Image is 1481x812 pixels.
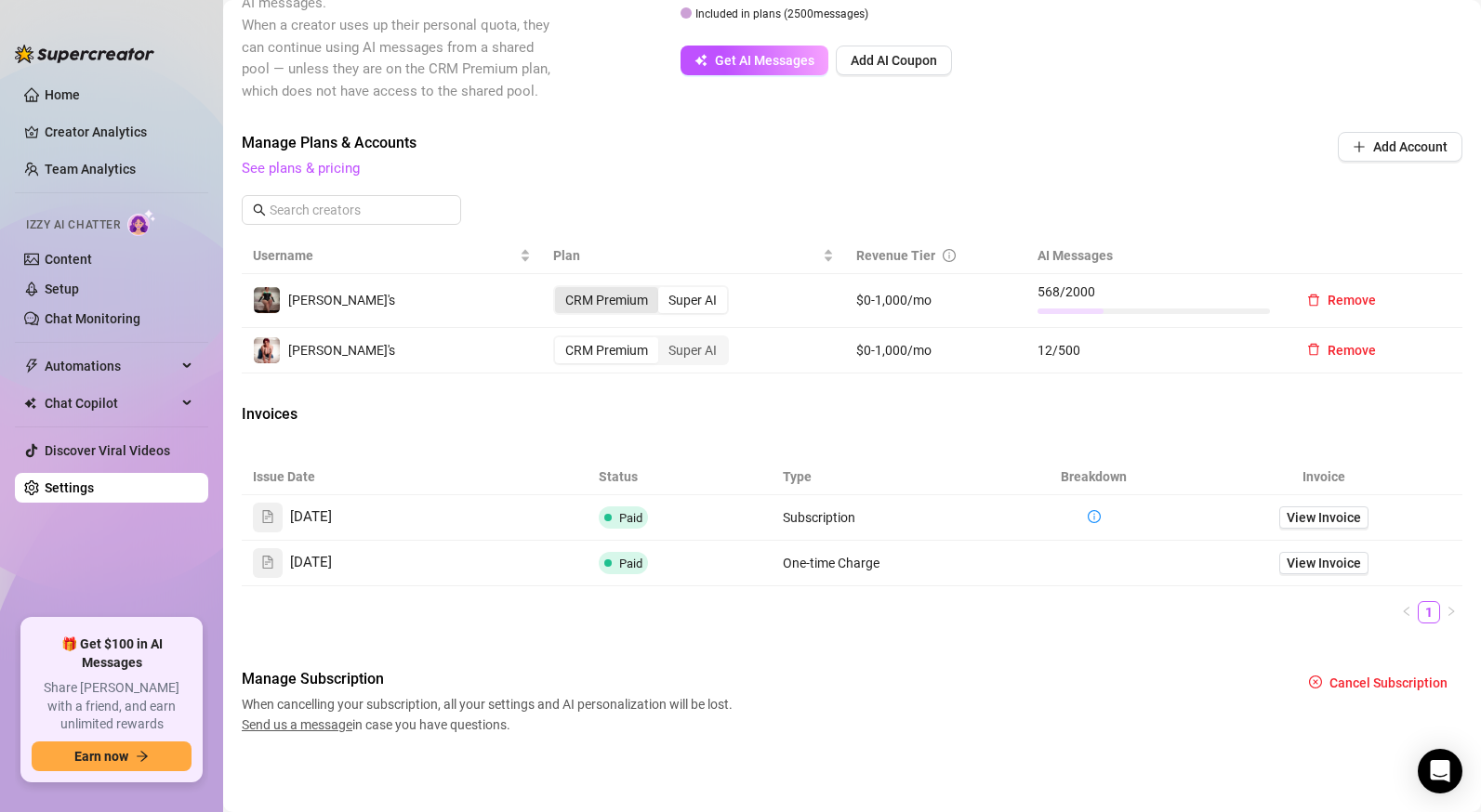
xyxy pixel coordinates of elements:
[136,750,149,763] span: arrow-right
[851,53,937,68] span: Add AI Coupon
[695,7,868,20] span: Included in plans ( 2500 messages)
[45,162,136,177] a: Team Analytics
[1287,507,1361,528] span: View Invoice
[1309,675,1322,688] span: close-circle
[1292,335,1391,365] button: Remove
[783,510,855,525] span: Subscription
[242,132,1211,154] span: Manage Plans & Accounts
[1338,132,1462,162] button: Add Account
[290,552,332,574] span: [DATE]
[45,252,92,267] a: Content
[290,506,332,529] span: [DATE]
[45,117,193,147] a: Creator Analytics
[1395,601,1418,623] button: left
[619,557,642,570] span: Paid
[45,388,177,418] span: Chat Copilot
[32,635,192,672] span: 🎁 Get $100 in AI Messages
[845,328,1026,373] td: $0-1,000/mo
[1038,340,1270,360] span: 12 / 500
[288,343,395,358] span: [PERSON_NAME]'s
[242,668,738,690] span: Manage Subscription
[242,694,738,735] span: When cancelling your subscription, all your settings and AI personalization will be lost. in case...
[1353,140,1366,153] span: plus
[261,510,274,523] span: file-text
[542,238,845,274] th: Plan
[658,337,727,363] div: Super AI
[1279,552,1369,574] a: View Invoice
[24,359,39,373] span: thunderbolt
[1440,601,1462,623] button: right
[1419,602,1439,622] a: 1
[1446,606,1457,617] span: right
[1373,139,1448,154] span: Add Account
[242,403,554,426] span: Invoices
[24,397,36,410] img: Chat Copilot
[32,679,192,734] span: Share [PERSON_NAME] with a friend, and earn unlimited rewards
[127,209,156,236] img: AI Chatter
[555,287,658,313] div: CRM Premium
[45,351,177,381] span: Automations
[261,556,274,569] span: file-text
[254,287,280,313] img: Pauline's
[1328,293,1376,308] span: Remove
[1440,601,1462,623] li: Next Page
[1292,285,1391,315] button: Remove
[553,245,819,266] span: Plan
[242,459,588,495] th: Issue Date
[588,459,772,495] th: Status
[1307,343,1320,356] span: delete
[658,287,727,313] div: Super AI
[26,216,120,234] span: Izzy AI Chatter
[553,285,729,315] div: segmented control
[856,248,935,263] span: Revenue Tier
[619,511,642,525] span: Paid
[253,245,516,266] span: Username
[1038,282,1270,302] span: 568 / 2000
[253,203,266,216] span: search
[242,238,542,274] th: Username
[553,335,729,365] div: segmented control
[1294,668,1462,698] button: Cancel Subscription
[1418,601,1440,623] li: 1
[32,741,192,771] button: Earn nowarrow-right
[45,282,79,296] a: Setup
[1395,601,1418,623] li: Previous Page
[681,46,828,75] button: Get AI Messages
[1329,675,1448,690] span: Cancel Subscription
[836,46,952,75] button: Add AI Coupon
[45,311,140,326] a: Chat Monitoring
[1307,294,1320,307] span: delete
[45,443,170,458] a: Discover Viral Videos
[1418,749,1462,793] div: Open Intercom Messenger
[45,87,80,102] a: Home
[1287,553,1361,573] span: View Invoice
[845,274,1026,328] td: $0-1,000/mo
[1088,510,1101,523] span: info-circle
[15,45,154,63] img: logo-BBDzfeDw.svg
[1279,506,1369,529] a: View Invoice
[1401,606,1412,617] span: left
[1002,459,1186,495] th: Breakdown
[254,337,280,363] img: Pauline's
[242,160,360,177] a: See plans & pricing
[270,200,435,220] input: Search creators
[1328,343,1376,358] span: Remove
[943,249,956,262] span: info-circle
[1026,238,1281,274] th: AI Messages
[715,53,814,68] span: Get AI Messages
[288,293,395,308] span: [PERSON_NAME]'s
[772,459,1002,495] th: Type
[1186,459,1462,495] th: Invoice
[74,749,128,764] span: Earn now
[242,717,352,732] span: Send us a message
[45,480,94,495] a: Settings
[783,556,879,570] span: One-time Charge
[555,337,658,363] div: CRM Premium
